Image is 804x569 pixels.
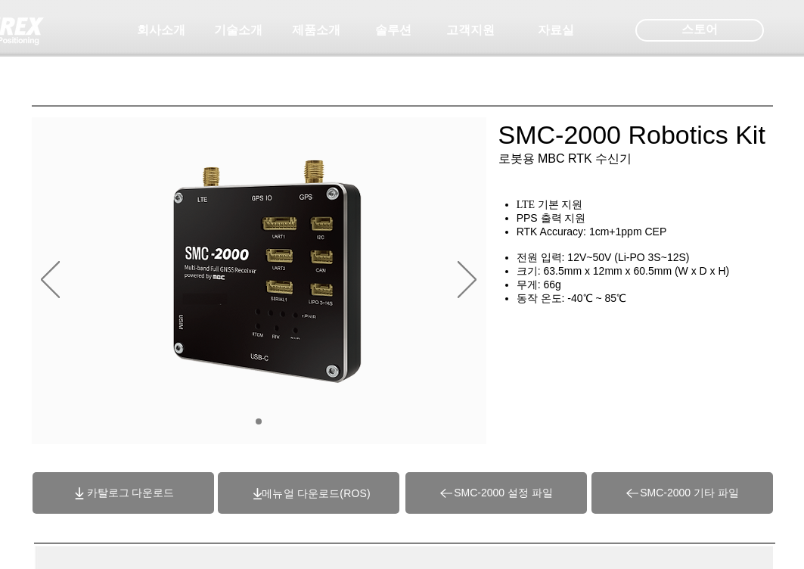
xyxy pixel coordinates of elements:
nav: 슬라이드 [250,418,268,424]
div: 스토어 [635,19,764,42]
a: (ROS)메뉴얼 다운로드 [262,487,370,499]
span: 카탈로그 다운로드 [87,487,175,500]
a: 회사소개 [123,15,199,45]
span: 무게: 66g [517,278,561,291]
span: 회사소개 [137,23,185,39]
span: 동작 온도: -40℃ ~ 85℃ [517,292,626,304]
a: 고객지원 [433,15,508,45]
a: 01 [256,418,262,424]
span: SMC-2000 기타 파일 [640,487,739,500]
span: 기술소개 [214,23,262,39]
div: 슬라이드쇼 [32,117,486,444]
span: RTK Accuracy: 1cm+1ppm CEP [517,225,667,238]
a: 솔루션 [355,15,431,45]
span: 전원 입력: 12V~50V (Li-PO 3S~12S) [517,251,690,263]
a: SMC-2000 설정 파일 [405,472,587,514]
a: SMC-2000 기타 파일 [591,472,773,514]
span: 솔루션 [375,23,411,39]
span: SMC-2000 설정 파일 [454,487,553,500]
span: 크기: 63.5mm x 12mm x 60.5mm (W x D x H) [517,265,730,277]
button: 이전 [41,261,60,300]
iframe: Wix Chat [524,504,804,569]
span: 제품소개 [292,23,340,39]
span: 고객지원 [446,23,495,39]
span: 자료실 [538,23,574,39]
a: 제품소개 [278,15,354,45]
button: 다음 [458,261,477,300]
a: 자료실 [518,15,594,45]
img: 대지 2.png [169,159,366,386]
a: 카탈로그 다운로드 [33,472,214,514]
span: 스토어 [681,21,718,38]
a: 기술소개 [200,15,276,45]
